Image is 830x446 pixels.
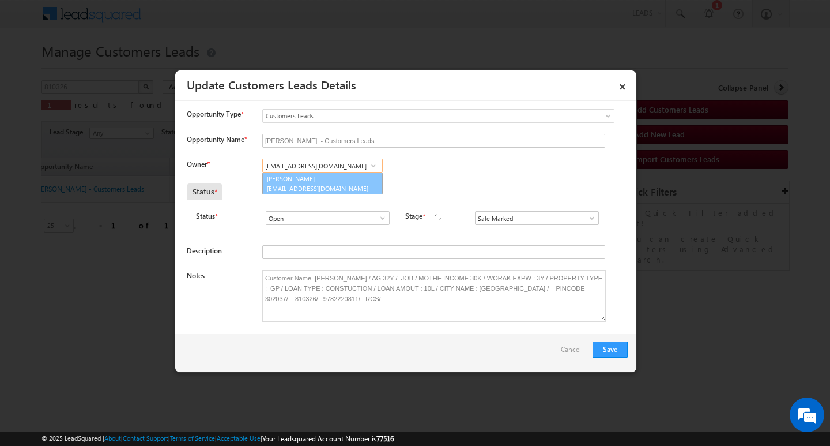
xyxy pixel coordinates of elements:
a: Show All Items [366,160,380,171]
a: × [613,74,632,95]
div: Chat with us now [60,61,194,76]
span: [EMAIL_ADDRESS][DOMAIN_NAME] [267,184,371,193]
span: © 2025 LeadSquared | | | | | [41,433,394,444]
a: Customers Leads [262,109,614,123]
label: Stage [405,211,422,222]
input: Type to Search [475,211,599,225]
label: Notes [187,271,205,280]
label: Description [187,246,222,255]
label: Status [196,211,215,222]
div: Minimize live chat window [189,6,217,33]
a: Terms of Service [170,434,215,442]
a: [PERSON_NAME] [262,173,383,194]
img: d_60004797649_company_0_60004797649 [20,61,48,76]
button: Save [593,342,628,358]
span: Your Leadsquared Account Number is [262,434,394,443]
input: Type to Search [266,211,390,225]
a: Update Customers Leads Details [187,76,356,92]
a: Acceptable Use [217,434,261,442]
a: Show All Items [582,212,596,224]
span: Customers Leads [263,111,567,121]
span: 77516 [376,434,394,443]
a: About [104,434,121,442]
div: Status [187,183,222,200]
a: Show All Items [372,212,387,224]
a: Cancel [561,342,587,363]
em: Start Chat [157,355,209,371]
a: Contact Support [123,434,168,442]
input: Type to Search [262,159,383,173]
label: Opportunity Name [187,135,247,144]
textarea: Type your message and hit 'Enter' [15,107,210,346]
span: Opportunity Type [187,109,241,119]
label: Owner [187,160,209,168]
